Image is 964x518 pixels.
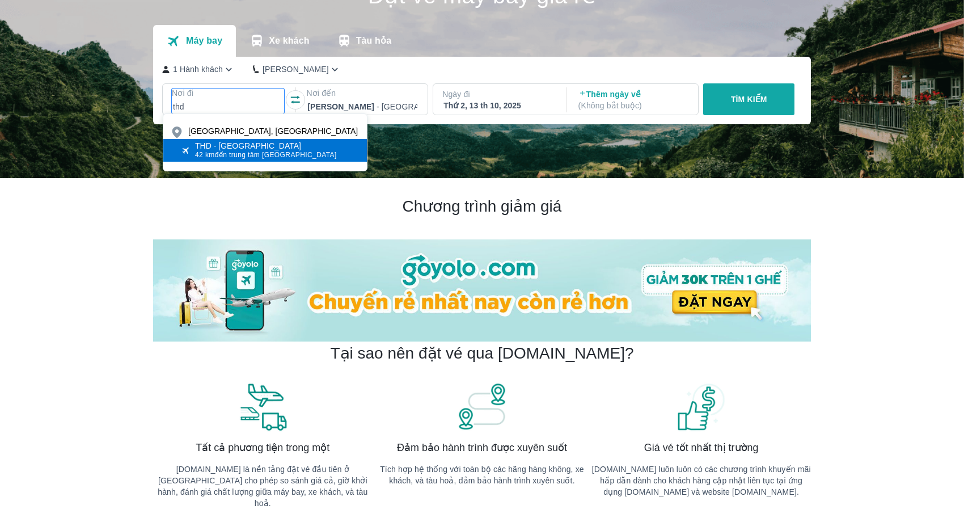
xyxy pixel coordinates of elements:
[153,196,811,217] h2: Chương trình giảm giá
[269,35,309,47] p: Xe khách
[195,150,337,159] span: đến trung tâm [GEOGRAPHIC_DATA]
[253,64,341,75] button: [PERSON_NAME]
[153,464,373,509] p: [DOMAIN_NAME] là nền tảng đặt vé đầu tiên ở [GEOGRAPHIC_DATA] cho phép so sánh giá cả, giờ khởi h...
[188,125,358,137] div: [GEOGRAPHIC_DATA], [GEOGRAPHIC_DATA]
[153,25,405,57] div: transportation tabs
[263,64,329,75] p: [PERSON_NAME]
[162,64,235,75] button: 1 Hành khách
[676,382,727,432] img: banner
[173,64,223,75] p: 1 Hành khách
[397,441,567,454] span: Đảm bảo hành trình được xuyên suốt
[373,464,592,486] p: Tích hợp hệ thống với toàn bộ các hãng hàng không, xe khách, và tàu hoả, đảm bảo hành trình xuyên...
[237,382,288,432] img: banner
[578,100,688,111] p: ( Không bắt buộc )
[644,441,759,454] span: Giá vé tốt nhất thị trường
[442,89,555,100] p: Ngày đi
[330,343,633,364] h2: Tại sao nên đặt vé qua [DOMAIN_NAME]?
[172,87,284,99] p: Nơi đi
[186,35,222,47] p: Máy bay
[591,464,811,498] p: [DOMAIN_NAME] luôn luôn có các chương trình khuyến mãi hấp dẫn dành cho khách hàng cập nhật liên ...
[153,239,811,342] img: banner-home
[356,35,392,47] p: Tàu hỏa
[195,151,215,159] span: 42 km
[443,100,553,111] div: Thứ 2, 13 th 10, 2025
[306,87,418,99] p: Nơi đến
[578,89,688,111] p: Thêm ngày về
[703,83,794,115] button: TÌM KIẾM
[731,94,767,105] p: TÌM KIẾM
[195,141,337,150] div: THD - [GEOGRAPHIC_DATA]
[196,441,329,454] span: Tất cả phương tiện trong một
[456,382,508,432] img: banner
